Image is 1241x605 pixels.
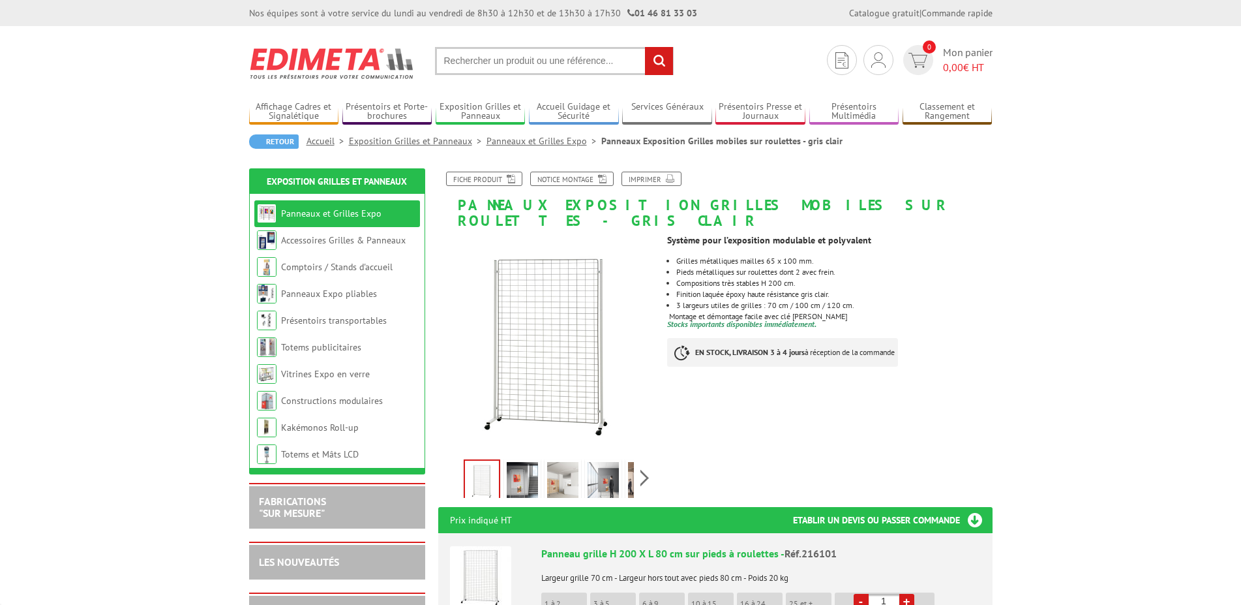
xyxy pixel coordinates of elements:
[921,7,993,19] a: Commande rapide
[676,257,992,265] li: Grilles métalliques mailles 65 x 100 mm.
[281,422,359,433] a: Kakémonos Roll-up
[667,319,816,329] font: Stocks importants disponibles immédiatement.
[446,172,522,186] a: Fiche produit
[257,391,277,411] img: Constructions modulaires
[601,134,843,147] li: Panneaux Exposition Grilles mobiles sur roulettes - gris clair
[281,341,361,353] a: Totems publicitaires
[281,315,387,326] a: Présentoirs transportables
[435,47,674,75] input: Rechercher un produit ou une référence...
[715,101,805,123] a: Présentoirs Presse et Journaux
[257,257,277,277] img: Comptoirs / Stands d'accueil
[835,52,848,69] img: devis rapide
[428,172,1002,228] h1: Panneaux Exposition Grilles mobiles sur roulettes - gris clair
[943,60,993,75] span: € HT
[627,7,697,19] strong: 01 46 81 33 03
[450,507,512,533] p: Prix indiqué HT
[281,448,359,460] a: Totems et Mâts LCD
[530,172,614,186] a: Notice Montage
[809,101,899,123] a: Présentoirs Multimédia
[923,40,936,54] span: 0
[667,234,871,246] strong: Système pour l’exposition modulable et polyvalent
[257,337,277,357] img: Totems publicitaires
[249,39,415,87] img: Edimeta
[849,7,920,19] a: Catalogue gratuit
[507,462,538,503] img: panneau_exposition_grille_sur_roulettes_216102.jpg
[257,311,277,330] img: Présentoirs transportables
[259,555,339,568] a: LES NOUVEAUTÉS
[676,290,992,298] li: Finition laquée époxy haute résistance gris clair.
[793,507,993,533] h3: Etablir un devis ou passer commande
[667,338,898,367] p: à réception de la commande
[903,101,993,123] a: Classement et Rangement
[342,101,432,123] a: Présentoirs et Porte-brochures
[943,61,963,74] span: 0,00
[871,52,886,68] img: devis rapide
[281,368,370,380] a: Vitrines Expo en verre
[281,261,393,273] a: Comptoirs / Stands d'accueil
[249,134,299,149] a: Retour
[281,208,381,219] a: Panneaux et Grilles Expo
[638,467,651,489] span: Next
[249,7,697,20] div: Nos équipes sont à votre service du lundi au vendredi de 8h30 à 12h30 et de 13h30 à 17h30
[438,235,658,455] img: panneaux_et_grilles_216102.jpg
[676,302,992,309] li: 3 largeurs utiles de grilles : 70 cm / 100 cm / 120 cm.
[257,204,277,223] img: Panneaux et Grilles Expo
[908,53,927,68] img: devis rapide
[257,444,277,464] img: Totems et Mâts LCD
[257,230,277,250] img: Accessoires Grilles & Panneaux
[676,279,992,287] li: Compositions très stables H 200 cm.
[541,565,981,583] p: Largeur grille 70 cm - Largeur hors tout avec pieds 80 cm - Poids 20 kg
[267,176,407,187] a: Exposition Grilles et Panneaux
[349,135,486,147] a: Exposition Grilles et Panneaux
[436,101,526,123] a: Exposition Grilles et Panneaux
[257,364,277,384] img: Vitrines Expo en verre
[621,172,681,186] a: Imprimer
[695,347,805,357] strong: EN STOCK, LIVRAISON 3 à 4 jours
[281,234,406,246] a: Accessoires Grilles & Panneaux
[547,462,578,503] img: 216102_panneau_exposition_grille_roulettes_2.jpg
[249,101,339,123] a: Affichage Cadres et Signalétique
[669,311,848,321] span: Montage et démontage facile avec clé [PERSON_NAME]
[486,135,601,147] a: Panneaux et Grilles Expo
[529,101,619,123] a: Accueil Guidage et Sécurité
[541,546,981,561] div: Panneau grille H 200 X L 80 cm sur pieds à roulettes -
[259,495,326,520] a: FABRICATIONS"Sur Mesure"
[307,135,349,147] a: Accueil
[900,45,993,75] a: devis rapide 0 Mon panier 0,00€ HT
[849,7,993,20] div: |
[281,395,383,407] a: Constructions modulaires
[465,461,499,501] img: panneaux_et_grilles_216102.jpg
[785,547,837,560] span: Réf.216101
[645,47,673,75] input: rechercher
[281,288,377,300] a: Panneaux Expo pliables
[628,462,659,503] img: 216102_panneau_exposition_grille_roulettes_5.jpg
[622,101,712,123] a: Services Généraux
[257,284,277,303] img: Panneaux Expo pliables
[588,462,619,503] img: 216102_panneau_exposition_grille_roulettes_4.jpg
[943,45,993,75] span: Mon panier
[257,418,277,437] img: Kakémonos Roll-up
[676,268,992,276] li: Pieds métalliques sur roulettes dont 2 avec frein.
